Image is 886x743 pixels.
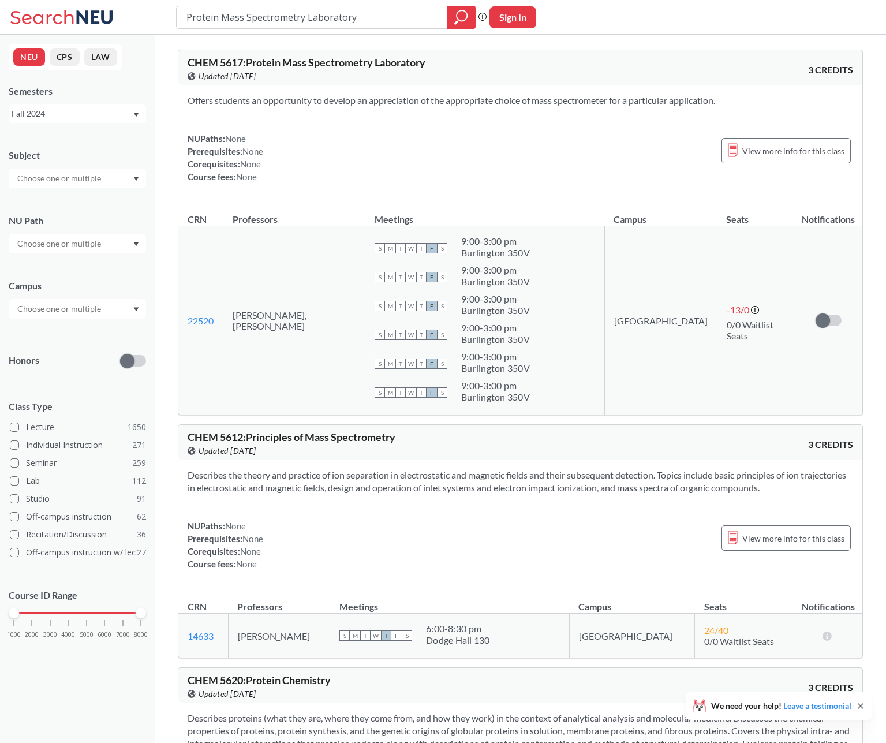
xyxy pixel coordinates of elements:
[236,559,257,569] span: None
[461,363,530,374] div: Burlington 350V
[365,201,605,226] th: Meetings
[395,330,406,340] span: T
[330,589,570,614] th: Meetings
[385,301,395,311] span: M
[10,455,146,471] label: Seminar
[225,521,246,531] span: None
[704,625,728,636] span: 24 / 40
[228,589,330,614] th: Professors
[406,387,416,398] span: W
[808,64,853,76] span: 3 CREDITS
[461,264,530,276] div: 9:00 - 3:00 pm
[461,380,530,391] div: 9:00 - 3:00 pm
[461,322,530,334] div: 9:00 - 3:00 pm
[385,243,395,253] span: M
[9,400,146,413] span: Class Type
[350,630,360,641] span: M
[188,56,425,69] span: CHEM 5617 : Protein Mass Spectrometry Laboratory
[427,330,437,340] span: F
[437,301,447,311] span: S
[9,169,146,188] div: Dropdown arrow
[395,272,406,282] span: T
[427,301,437,311] span: F
[437,359,447,369] span: S
[188,520,263,570] div: NUPaths: Prerequisites: Corequisites: Course fees:
[426,623,490,634] div: 6:00 - 8:30 pm
[9,104,146,123] div: Fall 2024Dropdown arrow
[727,304,749,315] span: -13 / 0
[395,387,406,398] span: T
[188,213,207,226] div: CRN
[25,632,39,638] span: 2000
[402,630,412,641] span: S
[199,70,256,83] span: Updated [DATE]
[385,387,395,398] span: M
[416,272,427,282] span: T
[10,509,146,524] label: Off-campus instruction
[461,334,530,345] div: Burlington 350V
[385,359,395,369] span: M
[742,144,844,158] span: View more info for this class
[10,527,146,542] label: Recitation/Discussion
[426,634,490,646] div: Dodge Hall 130
[10,420,146,435] label: Lecture
[43,632,57,638] span: 3000
[416,243,427,253] span: T
[461,293,530,305] div: 9:00 - 3:00 pm
[395,243,406,253] span: T
[50,48,80,66] button: CPS
[375,330,385,340] span: S
[80,632,94,638] span: 5000
[133,113,139,117] svg: Dropdown arrow
[133,242,139,247] svg: Dropdown arrow
[461,305,530,316] div: Burlington 350V
[128,421,146,434] span: 1650
[783,701,851,711] a: Leave a testimonial
[406,301,416,311] span: W
[188,469,853,494] section: Describes the theory and practice of ion separation in electrostatic and magnetic fields and thei...
[185,8,439,27] input: Class, professor, course number, "phrase"
[461,276,530,288] div: Burlington 350V
[461,351,530,363] div: 9:00 - 3:00 pm
[427,272,437,282] span: F
[9,149,146,162] div: Subject
[727,319,773,341] span: 0/0 Waitlist Seats
[395,359,406,369] span: T
[188,674,331,686] span: CHEM 5620 : Protein Chemistry
[188,630,214,641] a: 14633
[406,272,416,282] span: W
[188,132,263,183] div: NUPaths: Prerequisites: Corequisites: Course fees:
[12,302,109,316] input: Choose one or multiple
[375,359,385,369] span: S
[225,133,246,144] span: None
[375,387,385,398] span: S
[704,636,774,647] span: 0/0 Waitlist Seats
[9,299,146,319] div: Dropdown arrow
[461,391,530,403] div: Burlington 350V
[385,272,395,282] span: M
[223,201,365,226] th: Professors
[375,301,385,311] span: S
[9,214,146,227] div: NU Path
[406,359,416,369] span: W
[569,614,694,658] td: [GEOGRAPHIC_DATA]
[12,171,109,185] input: Choose one or multiple
[116,632,130,638] span: 7000
[742,531,844,546] span: View more info for this class
[188,600,207,613] div: CRN
[236,171,257,182] span: None
[794,589,863,614] th: Notifications
[381,630,391,641] span: T
[385,330,395,340] span: M
[240,546,261,557] span: None
[137,492,146,505] span: 91
[437,330,447,340] span: S
[9,279,146,292] div: Campus
[9,354,39,367] p: Honors
[461,236,530,247] div: 9:00 - 3:00 pm
[10,491,146,506] label: Studio
[391,630,402,641] span: F
[427,387,437,398] span: F
[13,48,45,66] button: NEU
[188,431,395,443] span: CHEM 5612 : Principles of Mass Spectrometry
